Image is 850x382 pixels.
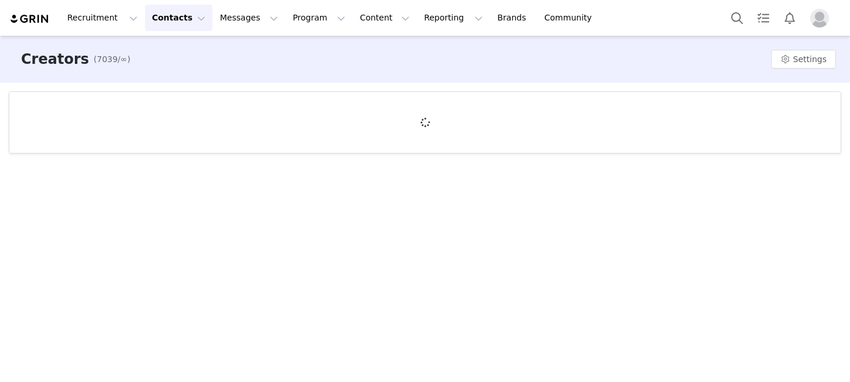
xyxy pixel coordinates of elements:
[538,5,604,31] a: Community
[285,5,352,31] button: Program
[21,49,89,70] h3: Creators
[145,5,212,31] button: Contacts
[94,53,130,66] span: (7039/∞)
[724,5,750,31] button: Search
[353,5,417,31] button: Content
[60,5,144,31] button: Recruitment
[810,9,829,28] img: placeholder-profile.jpg
[490,5,536,31] a: Brands
[213,5,285,31] button: Messages
[777,5,803,31] button: Notifications
[417,5,490,31] button: Reporting
[9,13,50,25] img: grin logo
[771,50,836,69] button: Settings
[751,5,776,31] a: Tasks
[803,9,841,28] button: Profile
